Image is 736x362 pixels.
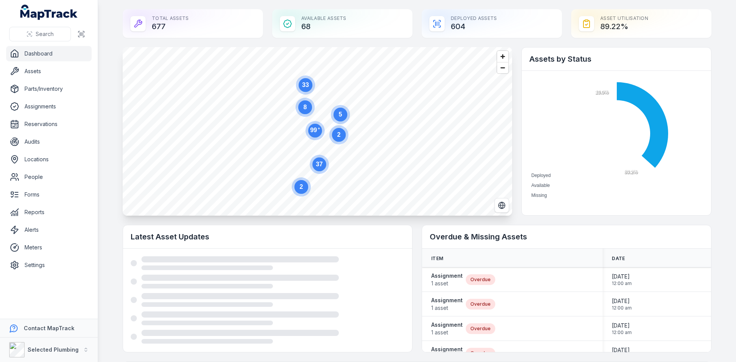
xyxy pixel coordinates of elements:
text: 2 [337,131,341,138]
div: Overdue [466,348,495,359]
span: Deployed [531,173,551,178]
strong: Assignment [431,296,463,304]
h2: Assets by Status [529,54,703,64]
button: Zoom out [497,62,508,73]
text: 2 [300,183,303,190]
span: [DATE] [612,322,632,329]
span: 1 asset [431,280,463,287]
span: Available [531,183,550,188]
strong: Selected Plumbing [28,346,79,353]
a: Assignment1 asset [431,321,463,336]
tspan: + [318,126,320,131]
time: 9/30/2025, 12:00:00 AM [612,346,632,360]
a: Assignment1 asset [431,296,463,312]
span: 12:00 am [612,329,632,336]
a: Audits [6,134,92,149]
span: 12:00 am [612,305,632,311]
span: [DATE] [612,346,632,354]
a: Reports [6,205,92,220]
a: Assignments [6,99,92,114]
a: MapTrack [20,5,78,20]
strong: Contact MapTrack [24,325,74,331]
a: Locations [6,152,92,167]
div: Overdue [466,299,495,310]
a: Assignment [431,346,463,361]
button: Zoom in [497,51,508,62]
text: 5 [339,111,342,118]
time: 9/19/2025, 12:00:00 AM [612,297,632,311]
button: Search [9,27,71,41]
time: 9/30/2025, 12:00:00 AM [612,273,632,287]
a: Assignment1 asset [431,272,463,287]
span: [DATE] [612,273,632,280]
text: 37 [316,161,323,167]
h2: Overdue & Missing Assets [430,231,703,242]
text: 99 [310,126,320,133]
span: Missing [531,193,547,198]
strong: Assignment [431,346,463,353]
strong: Assignment [431,321,463,329]
a: People [6,169,92,185]
span: Item [431,256,443,262]
a: Assets [6,64,92,79]
a: Dashboard [6,46,92,61]
span: Search [36,30,54,38]
a: Parts/Inventory [6,81,92,97]
text: 33 [302,82,309,88]
a: Reservations [6,116,92,132]
canvas: Map [123,47,512,216]
h2: Latest Asset Updates [131,231,404,242]
div: Overdue [466,274,495,285]
div: Overdue [466,323,495,334]
button: Switch to Satellite View [495,198,509,213]
span: 12:00 am [612,280,632,287]
span: 1 asset [431,329,463,336]
span: 1 asset [431,304,463,312]
span: Date [612,256,625,262]
strong: Assignment [431,272,463,280]
a: Alerts [6,222,92,238]
a: Meters [6,240,92,255]
span: [DATE] [612,297,632,305]
a: Forms [6,187,92,202]
time: 9/30/2025, 12:00:00 AM [612,322,632,336]
text: 8 [304,104,307,110]
a: Settings [6,257,92,273]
